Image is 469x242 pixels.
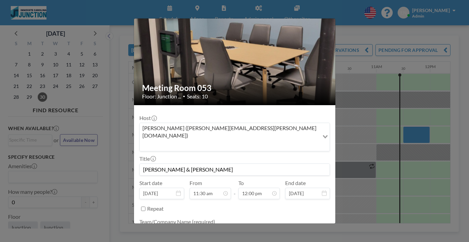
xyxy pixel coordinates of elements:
[142,83,328,93] h2: Meeting Room 053
[190,180,202,186] label: From
[147,205,164,212] label: Repeat
[139,218,215,225] label: Team/Company Name (required)
[134,4,336,106] img: 537.jpg
[285,180,306,186] label: End date
[139,180,162,186] label: Start date
[238,180,244,186] label: To
[183,94,185,99] span: •
[140,164,330,175] input: Emily's reservation
[234,182,236,197] span: -
[139,155,155,162] label: Title
[139,115,156,121] label: Host
[140,141,319,150] input: Search for option
[140,123,330,151] div: Search for option
[141,124,318,140] span: [PERSON_NAME] ([PERSON_NAME][EMAIL_ADDRESS][PERSON_NAME][DOMAIN_NAME])
[187,93,208,100] span: Seats: 10
[142,93,181,100] span: Floor: Junction ...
